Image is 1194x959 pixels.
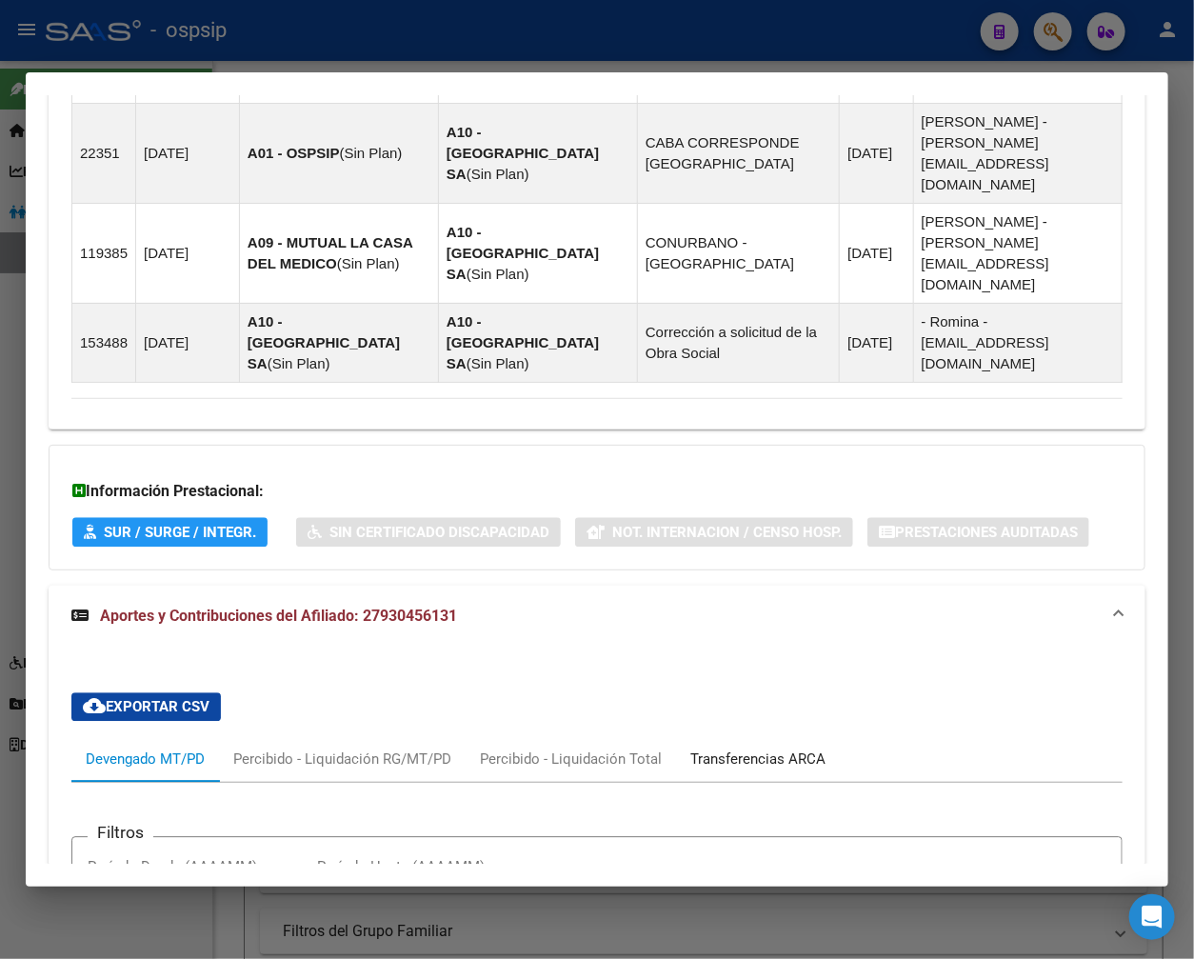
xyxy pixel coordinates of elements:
td: CABA CORRESPONDE [GEOGRAPHIC_DATA] [638,103,840,203]
div: Open Intercom Messenger [1129,894,1175,940]
td: [PERSON_NAME] - [PERSON_NAME][EMAIL_ADDRESS][DOMAIN_NAME] [913,103,1122,203]
td: [DATE] [840,203,913,303]
div: Percibido - Liquidación Total [480,749,662,769]
strong: A10 - [GEOGRAPHIC_DATA] SA [248,313,400,371]
span: Sin Certificado Discapacidad [329,524,549,541]
td: - Romina - [EMAIL_ADDRESS][DOMAIN_NAME] [913,303,1122,382]
strong: A10 - [GEOGRAPHIC_DATA] SA [447,124,599,182]
span: Sin Plan [471,266,525,282]
mat-icon: cloud_download [83,694,106,717]
td: [DATE] [136,103,240,203]
span: SUR / SURGE / INTEGR. [104,524,256,541]
div: Percibido - Liquidación RG/MT/PD [233,749,451,769]
td: 119385 [72,203,136,303]
span: Aportes y Contribuciones del Afiliado: 27930456131 [100,607,457,625]
td: CONURBANO - [GEOGRAPHIC_DATA] [638,203,840,303]
button: Not. Internacion / Censo Hosp. [575,517,853,547]
button: Sin Certificado Discapacidad [296,517,561,547]
td: Corrección a solicitud de la Obra Social [638,303,840,382]
td: 153488 [72,303,136,382]
strong: A10 - [GEOGRAPHIC_DATA] SA [447,224,599,282]
td: 22351 [72,103,136,203]
button: Prestaciones Auditadas [867,517,1089,547]
mat-expansion-panel-header: Aportes y Contribuciones del Afiliado: 27930456131 [49,586,1145,647]
td: ( ) [438,103,637,203]
span: Sin Plan [272,355,326,371]
span: Sin Plan [342,255,395,271]
span: Sin Plan [345,145,398,161]
td: ( ) [239,103,438,203]
span: Sin Plan [471,166,525,182]
span: Exportar CSV [83,698,209,715]
div: Devengado MT/PD [86,749,205,769]
td: [DATE] [136,303,240,382]
h3: Filtros [88,822,153,843]
td: ( ) [239,303,438,382]
td: [DATE] [840,103,913,203]
button: Exportar CSV [71,692,221,721]
td: [DATE] [840,303,913,382]
strong: A09 - MUTUAL LA CASA DEL MEDICO [248,234,413,271]
td: ( ) [239,203,438,303]
td: [PERSON_NAME] - [PERSON_NAME][EMAIL_ADDRESS][DOMAIN_NAME] [913,203,1122,303]
span: Sin Plan [471,355,525,371]
h3: Información Prestacional: [72,480,1122,503]
td: [DATE] [136,203,240,303]
span: Prestaciones Auditadas [895,524,1078,541]
strong: A10 - [GEOGRAPHIC_DATA] SA [447,313,599,371]
button: SUR / SURGE / INTEGR. [72,517,268,547]
td: ( ) [438,203,637,303]
div: Transferencias ARCA [690,749,826,769]
td: ( ) [438,303,637,382]
strong: A01 - OSPSIP [248,145,340,161]
span: Not. Internacion / Censo Hosp. [612,524,842,541]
